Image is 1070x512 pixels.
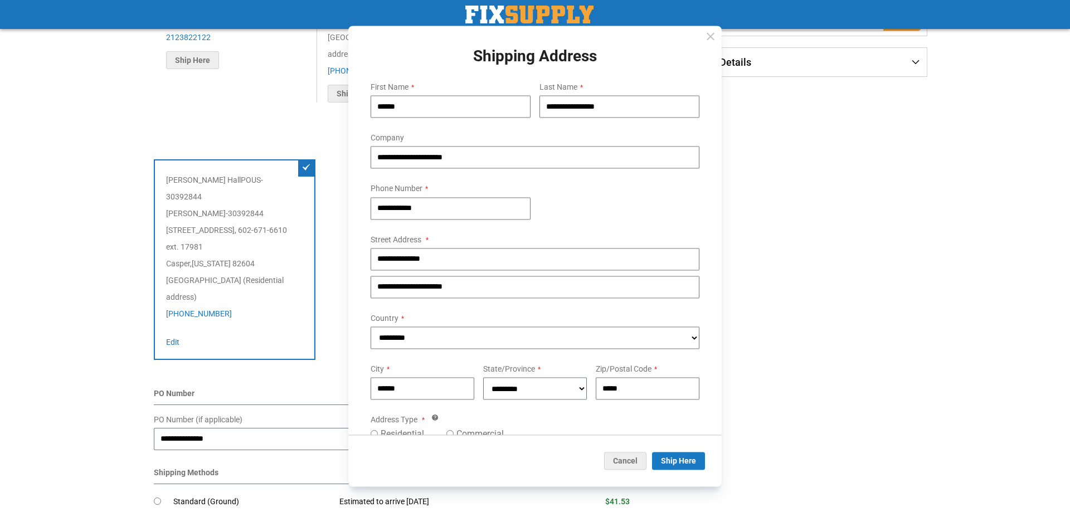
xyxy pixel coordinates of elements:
[154,388,638,405] div: PO Number
[166,338,179,347] span: Edit
[166,337,179,348] button: Edit
[613,456,638,465] span: Cancel
[166,51,219,69] button: Ship Here
[661,456,696,465] span: Ship Here
[604,452,646,470] button: Cancel
[371,184,422,193] span: Phone Number
[456,428,504,441] label: Commercial
[175,56,210,65] span: Ship Here
[652,452,705,470] button: Ship Here
[166,309,232,318] a: [PHONE_NUMBER]
[539,83,577,92] span: Last Name
[465,6,594,23] img: Fix Industrial Supply
[465,6,594,23] a: store logo
[337,89,372,98] span: Ship Here
[328,85,381,103] button: Ship Here
[154,415,242,424] span: PO Number (if applicable)
[362,48,708,65] h1: Shipping Address
[371,134,404,143] span: Company
[192,259,231,268] span: [US_STATE]
[371,314,398,323] span: Country
[483,364,535,373] span: State/Province
[154,467,638,484] div: Shipping Methods
[371,415,417,424] span: Address Type
[605,497,630,506] span: $41.53
[381,428,424,441] label: Residential
[596,364,651,373] span: Zip/Postal Code
[328,66,393,75] a: [PHONE_NUMBER]
[371,235,421,244] span: Street Address
[371,364,384,373] span: City
[154,159,315,360] div: [PERSON_NAME] HallPOUS-30392844 [PERSON_NAME]-30392844 [STREET_ADDRESS], 602-671-6610 ext. 17981 ...
[371,83,408,92] span: First Name
[166,33,211,42] a: 2123822122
